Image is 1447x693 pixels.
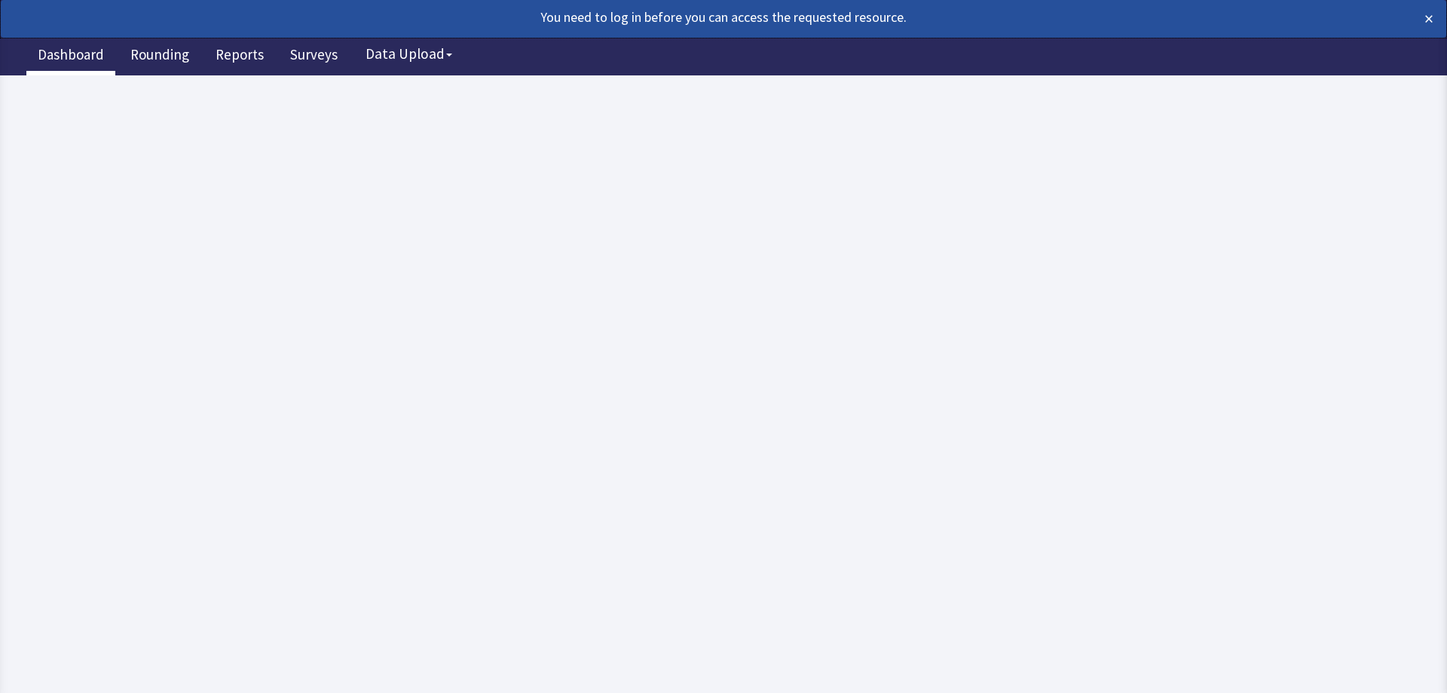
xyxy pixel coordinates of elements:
[356,40,461,68] button: Data Upload
[279,38,349,75] a: Surveys
[204,38,275,75] a: Reports
[26,38,115,75] a: Dashboard
[1424,7,1433,31] button: ×
[14,7,1292,28] div: You need to log in before you can access the requested resource.
[119,38,200,75] a: Rounding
